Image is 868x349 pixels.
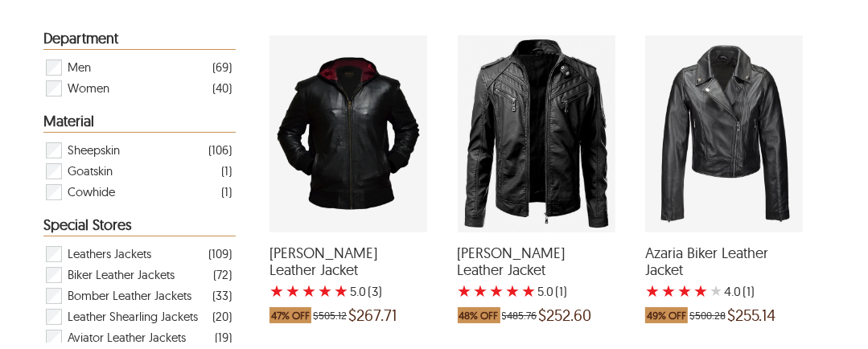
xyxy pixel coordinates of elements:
[693,283,708,299] label: 4 rating
[645,283,660,299] label: 1 rating
[556,283,568,299] span: )
[44,182,232,203] div: Filter Cowhide cowhide leather jackets
[221,161,232,181] div: ( 1 )
[68,161,113,182] span: Goatskin
[44,306,232,327] div: Filter Leather Shearling Jackets cowhide leather jackets
[212,285,232,306] div: ( 33 )
[502,307,537,323] span: $485.76
[556,283,564,299] span: (1
[458,222,615,331] a: Charles Biker Leather Jacket with a 5 Star Rating 1 Product Review which was at a price of $485.7...
[68,182,115,203] span: Cowhide
[208,244,232,264] div: ( 109 )
[212,78,232,98] div: ( 40 )
[474,283,488,299] label: 2 rating
[221,182,232,202] div: ( 1 )
[350,283,366,299] label: 5.0
[743,283,751,299] span: (1
[269,244,427,279] span: Bryan Biker Leather Jacket
[743,283,755,299] span: )
[43,113,236,133] div: Heading Filter cowhide leather jackets by Material
[44,78,232,99] div: Filter Women cowhide leather jackets
[689,307,726,323] span: $500.28
[458,244,615,279] span: Charles Biker Leather Jacket
[645,222,803,331] a: Azaria Biker Leather Jacket with a 4 Star Rating 1 Product Review which was at a price of $500.28...
[302,283,316,299] label: 3 rating
[318,283,332,299] label: 4 rating
[269,283,284,299] label: 1 rating
[458,307,500,323] span: 48% OFF
[44,265,232,285] div: Filter Biker Leather Jackets cowhide leather jackets
[677,283,692,299] label: 3 rating
[68,327,186,348] span: Aviator Leather Jackets
[44,161,232,182] div: Filter Goatskin cowhide leather jackets
[727,307,775,323] span: $255.14
[68,265,175,285] span: Biker Leather Jackets
[44,285,232,306] div: Filter Bomber Leather Jackets cowhide leather jackets
[506,283,520,299] label: 4 rating
[215,327,232,347] div: ( 19 )
[522,283,537,299] label: 5 rating
[68,140,120,161] span: Sheepskin
[538,283,554,299] label: 5.0
[286,283,300,299] label: 2 rating
[368,283,378,299] span: (3
[368,283,382,299] span: )
[68,78,109,99] span: Women
[44,327,232,348] div: Filter Aviator Leather Jackets cowhide leather jackets
[334,283,348,299] label: 5 rating
[44,57,232,78] div: Filter Men cowhide leather jackets
[645,307,688,323] span: 49% OFF
[269,307,311,323] span: 47% OFF
[213,265,232,285] div: ( 72 )
[208,140,232,160] div: ( 106 )
[661,283,676,299] label: 2 rating
[269,222,427,331] a: Bryan Biker Leather Jacket with a 5 Star Rating 3 Product Review which was at a price of $505.12,...
[68,244,151,265] span: Leathers Jackets
[539,307,592,323] span: $252.60
[724,283,741,299] label: 4.0
[44,140,232,161] div: Filter Sheepskin cowhide leather jackets
[43,217,236,236] div: Heading Filter cowhide leather jackets by Special Stores
[212,57,232,77] div: ( 69 )
[68,285,191,306] span: Bomber Leather Jackets
[645,244,803,279] span: Azaria Biker Leather Jacket
[212,306,232,326] div: ( 20 )
[710,283,722,299] label: 5 rating
[44,244,232,265] div: Filter Leathers Jackets cowhide leather jackets
[348,307,397,323] span: $267.71
[490,283,504,299] label: 3 rating
[458,283,472,299] label: 1 rating
[68,306,198,327] span: Leather Shearling Jackets
[68,57,91,78] span: Men
[313,307,347,323] span: $505.12
[43,31,236,50] div: Heading Filter cowhide leather jackets by Department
